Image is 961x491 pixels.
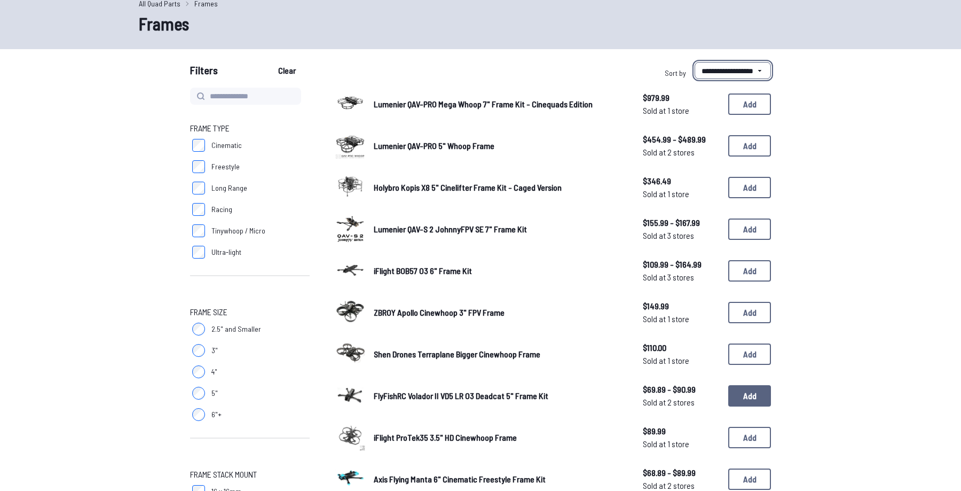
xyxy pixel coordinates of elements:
span: Sold at 1 store [643,188,720,200]
span: Sold at 1 store [643,104,720,117]
span: $109.99 - $164.99 [643,258,720,271]
span: Sold at 1 store [643,438,720,450]
span: Ultra-light [211,247,241,258]
img: image [335,379,365,409]
input: 6"+ [192,408,205,421]
input: 4" [192,365,205,378]
input: Tinywhoop / Micro [192,224,205,237]
select: Sort by [695,62,771,79]
img: image [335,88,365,118]
a: Axis Flying Manta 6" Cinematic Freestyle Frame Kit [374,473,626,486]
input: Racing [192,203,205,216]
a: Lumenier QAV-S 2 JohnnyFPV SE 7" Frame Kit [374,223,626,236]
img: image [335,213,365,243]
span: Holybro Kopis X8 5" Cinelifter Frame Kit - Caged Version [374,182,562,192]
button: Clear [269,62,305,79]
img: image [335,171,365,201]
span: $89.99 [643,425,720,438]
span: $68.89 - $89.99 [643,466,720,479]
span: Sold at 2 stores [643,396,720,409]
input: Freestyle [192,160,205,173]
span: 2.5" and Smaller [211,324,261,334]
a: iFlight BOB57 O3 6" Frame Kit [374,264,626,277]
span: $979.99 [643,91,720,104]
span: Sold at 1 store [643,313,720,325]
a: image [335,254,365,287]
span: $346.49 [643,175,720,188]
img: image [335,129,365,159]
span: Long Range [211,183,247,193]
span: iFlight ProTek35 3.5" HD Cinewhoop Frame [374,432,517,442]
span: Frame Size [190,306,227,318]
span: Sold at 1 store [643,354,720,367]
span: 4" [211,367,217,377]
a: image [335,213,365,246]
a: Holybro Kopis X8 5" Cinelifter Frame Kit - Caged Version [374,181,626,194]
span: Freestyle [211,161,240,172]
a: image [335,338,365,371]
span: ZBROY Apollo Cinewhoop 3" FPV Frame [374,307,505,317]
span: Axis Flying Manta 6" Cinematic Freestyle Frame Kit [374,474,546,484]
a: Shen Drones Terraplane Bigger Cinewhoop Frame [374,348,626,361]
button: Add [728,219,771,240]
input: 3" [192,344,205,357]
span: Lumenier QAV-S 2 JohnnyFPV SE 7" Frame Kit [374,224,527,234]
button: Add [728,344,771,365]
span: 6"+ [211,409,222,420]
button: Add [728,302,771,323]
input: 2.5" and Smaller [192,323,205,336]
span: 5" [211,388,218,399]
input: 5" [192,387,205,400]
a: Lumenier QAV-PRO 5" Whoop Frame [374,139,626,152]
span: Racing [211,204,232,215]
input: Cinematic [192,139,205,152]
span: $149.99 [643,300,720,313]
input: Long Range [192,182,205,194]
span: Frame Stack Mount [190,468,257,481]
button: Add [728,177,771,198]
span: FlyFishRC Volador II VD5 LR O3 Deadcat 5" Frame Kit [374,391,548,401]
a: FlyFishRC Volador II VD5 LR O3 Deadcat 5" Frame Kit [374,389,626,402]
span: 3" [211,345,218,356]
button: Add [728,385,771,407]
a: image [335,421,365,454]
span: Filters [190,62,218,83]
a: image [335,296,365,329]
span: Tinywhoop / Micro [211,225,265,236]
span: Frame Type [190,122,230,135]
a: ZBROY Apollo Cinewhoop 3" FPV Frame [374,306,626,319]
span: Cinematic [211,140,242,151]
a: Lumenier QAV-PRO Mega Whoop 7" Frame Kit - Cinequads Edition [374,98,626,111]
span: iFlight BOB57 O3 6" Frame Kit [374,266,472,276]
a: iFlight ProTek35 3.5" HD Cinewhoop Frame [374,431,626,444]
span: $454.99 - $489.99 [643,133,720,146]
span: Lumenier QAV-PRO Mega Whoop 7" Frame Kit - Cinequads Edition [374,99,593,109]
span: Sold at 3 stores [643,229,720,242]
span: Sold at 2 stores [643,146,720,159]
button: Add [728,260,771,282]
input: Ultra-light [192,246,205,259]
img: image [335,421,365,451]
a: image [335,379,365,412]
img: image [335,296,365,326]
button: Add [728,469,771,490]
span: Sort by [665,68,686,77]
button: Add [728,93,771,115]
span: $69.89 - $90.99 [643,383,720,396]
button: Add [728,135,771,157]
a: image [335,171,365,204]
a: image [335,88,365,121]
button: Add [728,427,771,448]
h1: Frames [139,11,822,36]
span: $110.00 [643,341,720,354]
img: image [335,254,365,284]
span: $155.99 - $167.99 [643,216,720,229]
a: image [335,129,365,162]
span: Shen Drones Terraplane Bigger Cinewhoop Frame [374,349,540,359]
img: image [335,338,365,368]
span: Lumenier QAV-PRO 5" Whoop Frame [374,141,494,151]
span: Sold at 3 stores [643,271,720,284]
